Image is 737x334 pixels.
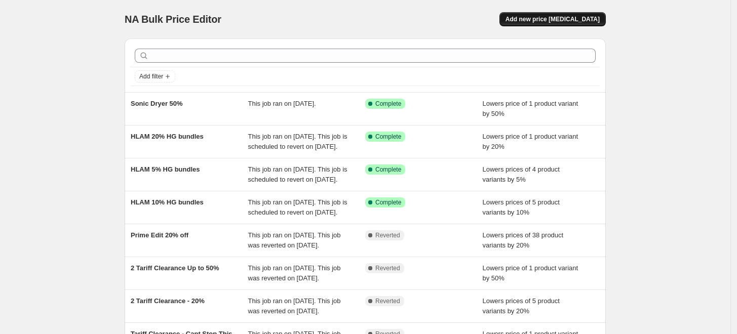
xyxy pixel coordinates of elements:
[248,264,341,282] span: This job ran on [DATE]. This job was reverted on [DATE].
[375,100,401,108] span: Complete
[483,100,578,117] span: Lowers price of 1 product variant by 50%
[131,264,219,272] span: 2 Tariff Clearance Up to 50%
[248,231,341,249] span: This job ran on [DATE]. This job was reverted on [DATE].
[483,264,578,282] span: Lowers price of 1 product variant by 50%
[483,165,560,183] span: Lowers prices of 4 product variants by 5%
[375,165,401,174] span: Complete
[135,70,175,82] button: Add filter
[248,297,341,315] span: This job ran on [DATE]. This job was reverted on [DATE].
[248,165,347,183] span: This job ran on [DATE]. This job is scheduled to revert on [DATE].
[248,133,347,150] span: This job ran on [DATE]. This job is scheduled to revert on [DATE].
[483,297,560,315] span: Lowers prices of 5 product variants by 20%
[248,198,347,216] span: This job ran on [DATE]. This job is scheduled to revert on [DATE].
[131,133,204,140] span: HLAM 20% HG bundles
[131,297,205,305] span: 2 Tariff Clearance - 20%
[131,100,183,107] span: Sonic Dryer 50%
[131,165,200,173] span: HLAM 5% HG bundles
[506,15,600,23] span: Add new price [MEDICAL_DATA]
[125,14,221,25] span: NA Bulk Price Editor
[375,198,401,206] span: Complete
[375,264,400,272] span: Reverted
[483,198,560,216] span: Lowers prices of 5 product variants by 10%
[375,297,400,305] span: Reverted
[499,12,606,26] button: Add new price [MEDICAL_DATA]
[248,100,316,107] span: This job ran on [DATE].
[131,198,204,206] span: HLAM 10% HG bundles
[139,72,163,80] span: Add filter
[375,231,400,239] span: Reverted
[483,231,564,249] span: Lowers prices of 38 product variants by 20%
[483,133,578,150] span: Lowers price of 1 product variant by 20%
[131,231,188,239] span: Prime Edit 20% off
[375,133,401,141] span: Complete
